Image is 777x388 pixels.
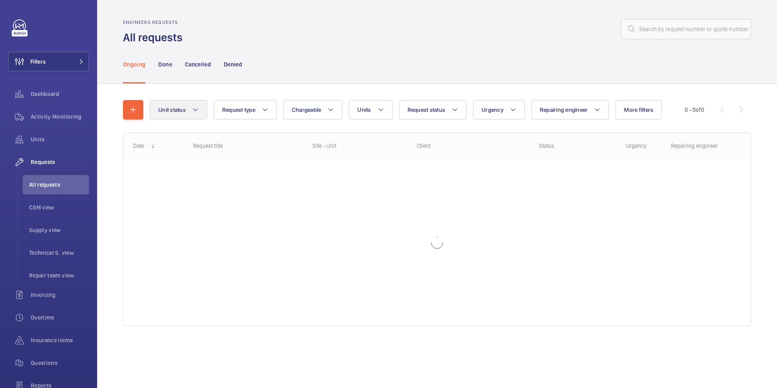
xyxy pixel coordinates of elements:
span: Unit status [158,107,186,113]
span: Units [31,135,89,143]
span: Repairing engineer [540,107,588,113]
button: Repairing engineer [531,100,609,119]
span: Units [357,107,371,113]
span: Invoicing [31,291,89,299]
p: Ongoing [123,60,145,68]
button: Urgency [473,100,525,119]
p: Denied [224,60,242,68]
button: Filters [8,52,89,71]
span: Insurance items [31,336,89,344]
span: Questions [31,359,89,367]
span: CSM view [29,203,89,211]
span: Request type [222,107,255,113]
button: Chargeable [283,100,343,119]
span: All requests [29,181,89,189]
span: 0 - 0 0 [685,107,704,113]
button: More filters [616,100,662,119]
h1: All requests [123,30,187,45]
span: of [696,107,701,113]
p: Done [158,60,172,68]
span: Technical S. view [29,249,89,257]
span: Activity Monitoring [31,113,89,121]
span: Supply view [29,226,89,234]
button: Units [349,100,392,119]
button: Unit status [150,100,207,119]
button: Request type [214,100,277,119]
span: Filters [30,58,46,66]
span: Request status [408,107,446,113]
span: Overtime [31,313,89,322]
h2: Engineers requests [123,19,187,25]
input: Search by request number or quote number [621,19,751,39]
button: Request status [399,100,467,119]
span: More filters [624,107,653,113]
span: Urgency [482,107,503,113]
span: Requests [31,158,89,166]
span: Dashboard [31,90,89,98]
span: Chargeable [292,107,321,113]
span: Repair team view [29,271,89,279]
p: Cancelled [185,60,211,68]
